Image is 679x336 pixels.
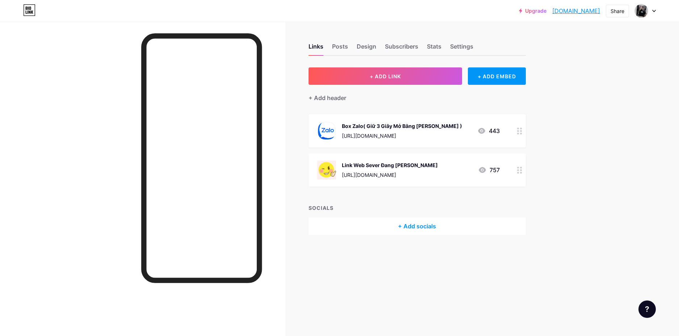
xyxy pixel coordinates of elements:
div: + ADD EMBED [468,67,525,85]
div: 757 [478,166,500,174]
img: Box Zalo( Giữ 3 Giây Mở Bằng Trình Duyệt ) [317,121,336,140]
div: Subscribers [385,42,418,55]
div: Box Zalo( Giữ 3 Giây Mở Bằng [PERSON_NAME] ) [342,122,462,130]
div: Links [309,42,323,55]
div: [URL][DOMAIN_NAME] [342,132,462,140]
div: Link Web Sever Đang [PERSON_NAME] [342,161,438,169]
div: SOCIALS [309,204,526,212]
div: 443 [477,126,500,135]
div: + Add header [309,94,346,102]
button: + ADD LINK [309,67,462,85]
div: [URL][DOMAIN_NAME] [342,171,438,179]
span: + ADD LINK [370,73,401,79]
div: Stats [427,42,441,55]
div: Share [611,7,624,15]
img: Link Web Sever Đang Chơi [317,161,336,179]
div: Design [357,42,376,55]
a: [DOMAIN_NAME] [552,7,600,15]
img: Bin Còii [634,4,648,18]
div: Posts [332,42,348,55]
div: + Add socials [309,217,526,235]
div: Settings [450,42,473,55]
a: Upgrade [519,8,546,14]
